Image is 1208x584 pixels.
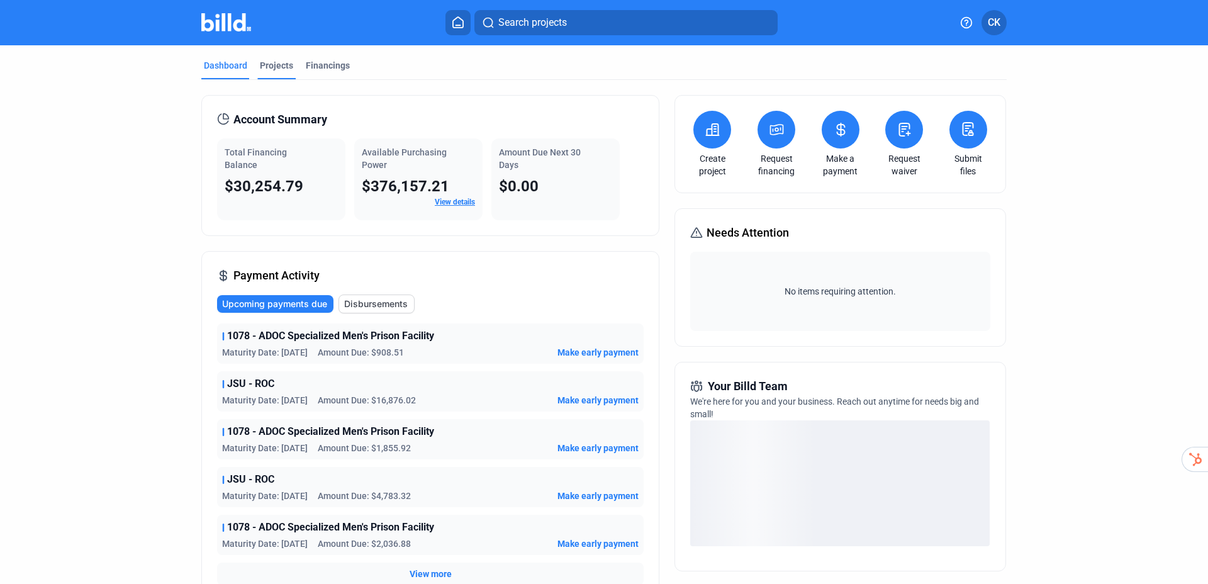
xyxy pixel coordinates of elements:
span: Amount Due: $1,855.92 [318,442,411,454]
button: Make early payment [557,442,639,454]
button: Upcoming payments due [217,295,333,313]
button: Search projects [474,10,778,35]
span: $0.00 [499,177,539,195]
span: We're here for you and your business. Reach out anytime for needs big and small! [690,396,979,419]
a: Create project [690,152,734,177]
button: Make early payment [557,394,639,407]
span: Amount Due: $908.51 [318,346,404,359]
span: Upcoming payments due [222,298,327,310]
span: Your Billd Team [708,378,788,395]
div: Projects [260,59,293,72]
span: Amount Due: $16,876.02 [318,394,416,407]
span: Amount Due: $2,036.88 [318,537,411,550]
span: JSU - ROC [227,376,274,391]
span: $376,157.21 [362,177,449,195]
button: Make early payment [557,537,639,550]
span: Disbursements [344,298,408,310]
a: Request financing [754,152,798,177]
span: 1078 - ADOC Specialized Men's Prison Facility [227,424,434,439]
span: Maturity Date: [DATE] [222,490,308,502]
button: View more [410,568,452,580]
span: Payment Activity [233,267,320,284]
span: Needs Attention [707,224,789,242]
button: Make early payment [557,490,639,502]
span: Maturity Date: [DATE] [222,442,308,454]
span: CK [988,15,1000,30]
span: 1078 - ADOC Specialized Men's Prison Facility [227,328,434,344]
span: Maturity Date: [DATE] [222,537,308,550]
span: $30,254.79 [225,177,303,195]
div: Dashboard [204,59,247,72]
span: 1078 - ADOC Specialized Men's Prison Facility [227,520,434,535]
div: loading [690,420,990,546]
span: No items requiring attention. [695,285,985,298]
span: Amount Due: $4,783.32 [318,490,411,502]
span: Total Financing Balance [225,147,287,170]
div: Financings [306,59,350,72]
span: JSU - ROC [227,472,274,487]
span: Account Summary [233,111,327,128]
span: Maturity Date: [DATE] [222,394,308,407]
button: Disbursements [338,295,415,313]
button: Make early payment [557,346,639,359]
a: Submit files [946,152,990,177]
button: CK [981,10,1007,35]
a: Make a payment [819,152,863,177]
span: Amount Due Next 30 Days [499,147,581,170]
a: Request waiver [882,152,926,177]
span: Available Purchasing Power [362,147,447,170]
img: Billd Company Logo [201,13,251,31]
span: Maturity Date: [DATE] [222,346,308,359]
a: View details [435,198,475,206]
span: Search projects [498,15,567,30]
